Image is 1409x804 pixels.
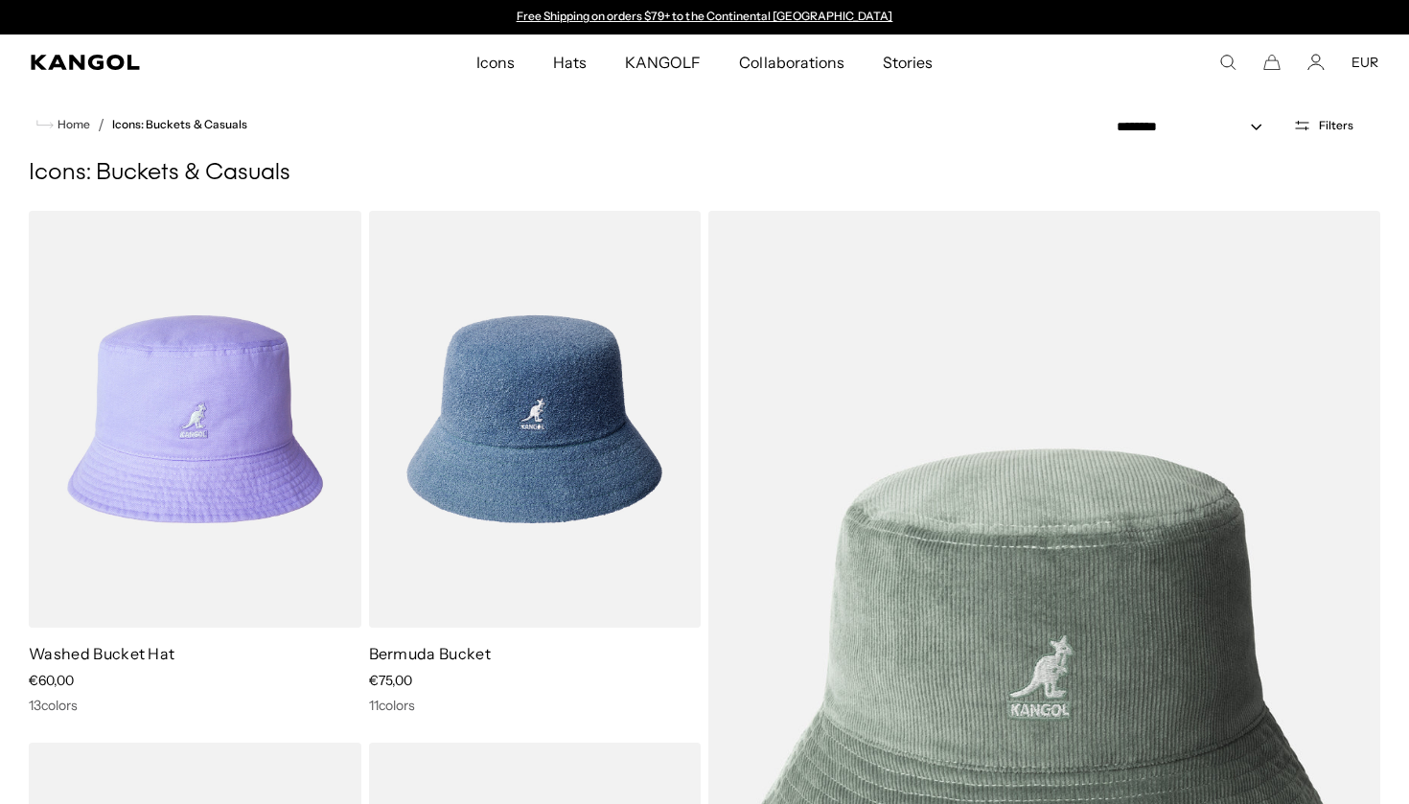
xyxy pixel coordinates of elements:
img: Bermuda Bucket [369,211,702,628]
slideshow-component: Announcement bar [507,10,902,25]
a: Stories [864,34,952,90]
span: Icons [476,34,515,90]
summary: Search here [1219,54,1236,71]
span: €75,00 [369,672,412,689]
a: Icons [457,34,534,90]
button: EUR [1351,54,1378,71]
a: Washed Bucket Hat [29,644,174,663]
select: Sort by: Featured [1109,117,1282,137]
a: Home [36,116,90,133]
span: KANGOLF [625,34,701,90]
a: KANGOLF [606,34,720,90]
a: Free Shipping on orders $79+ to the Continental [GEOGRAPHIC_DATA] [517,9,893,23]
a: Hats [534,34,606,90]
div: 11 colors [369,697,702,714]
div: Announcement [507,10,902,25]
span: Hats [553,34,587,90]
a: Account [1307,54,1325,71]
span: Filters [1319,119,1353,132]
a: Collaborations [720,34,863,90]
a: Kangol [31,55,315,70]
div: 13 colors [29,697,361,714]
button: Cart [1263,54,1281,71]
img: Washed Bucket Hat [29,211,361,628]
button: Open filters [1282,117,1365,134]
span: Stories [883,34,933,90]
a: Bermuda Bucket [369,644,491,663]
a: Icons: Buckets & Casuals [112,118,247,131]
div: 1 of 2 [507,10,902,25]
li: / [90,113,104,136]
span: Home [54,118,90,131]
span: Collaborations [739,34,843,90]
h1: Icons: Buckets & Casuals [29,159,1380,188]
span: €60,00 [29,672,74,689]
